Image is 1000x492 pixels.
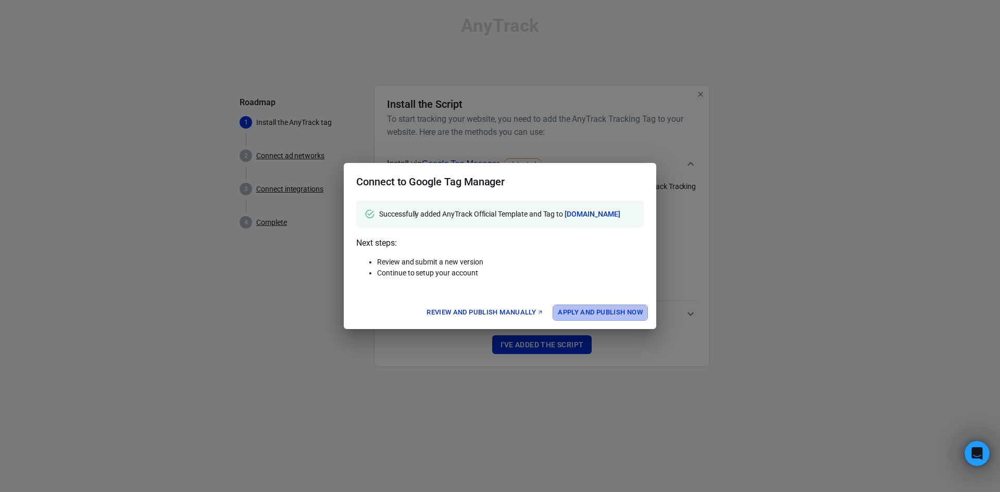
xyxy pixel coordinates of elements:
[344,163,656,200] h2: Connect to Google Tag Manager
[356,238,396,248] span: Next steps:
[565,210,620,218] span: [DOMAIN_NAME]
[553,305,648,321] button: Apply and Publish Now
[377,268,644,279] li: Continue to setup your account
[377,257,644,268] li: Review and submit a new version
[424,305,546,321] a: You'll be redirected to Google Tag Manager to review and publish the tag.
[965,441,990,466] iframe: Intercom live chat
[379,209,620,220] p: Successfully added AnyTrack Official Template and Tag to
